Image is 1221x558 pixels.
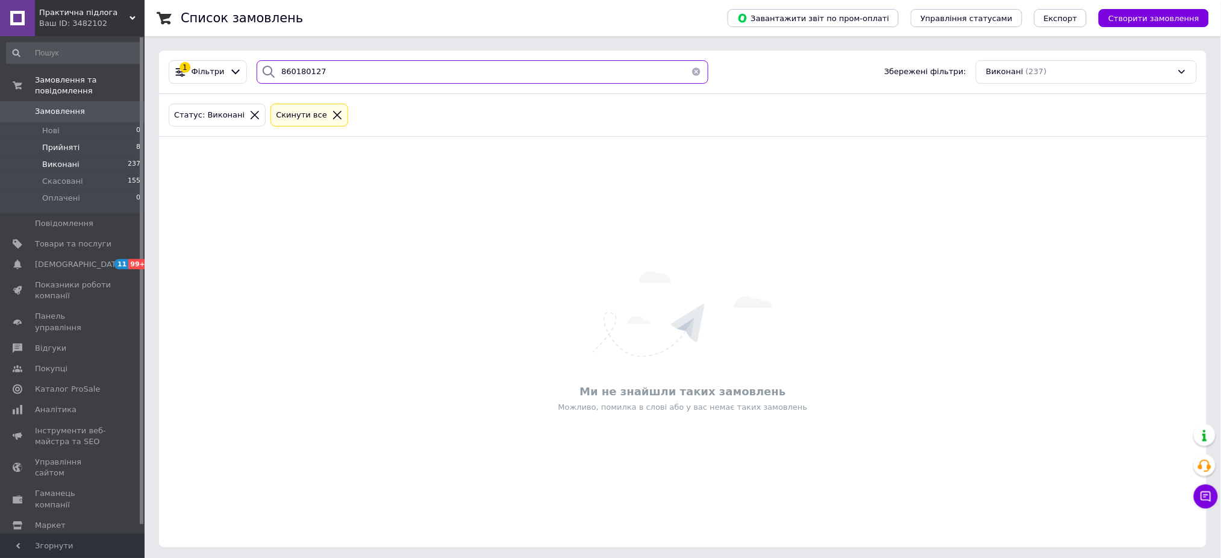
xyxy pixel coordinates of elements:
span: Аналітика [35,404,77,415]
span: Покупці [35,363,67,374]
span: Прийняті [42,142,80,153]
span: Повідомлення [35,218,93,229]
div: Можливо, помилка в слові або у вас немає таких замовлень [165,402,1201,413]
span: Виконані [42,159,80,170]
span: 0 [136,193,140,204]
input: Пошук за номером замовлення, ПІБ покупця, номером телефону, Email, номером накладної [257,60,708,84]
span: Фільтри [192,66,225,78]
span: Управління статусами [920,14,1013,23]
button: Чат з покупцем [1194,484,1218,509]
button: Управління статусами [911,9,1022,27]
span: [DEMOGRAPHIC_DATA] [35,259,124,270]
span: Управління сайтом [35,457,111,478]
span: Гаманець компанії [35,488,111,510]
span: Каталог ProSale [35,384,100,395]
button: Створити замовлення [1099,9,1209,27]
div: 1 [180,62,190,73]
span: Завантажити звіт по пром-оплаті [737,13,889,24]
button: Завантажити звіт по пром-оплаті [728,9,899,27]
span: (237) [1026,67,1047,76]
span: Відгуки [35,343,66,354]
span: Інструменти веб-майстра та SEO [35,425,111,447]
span: 8 [136,142,140,153]
span: Практична підлога [39,7,130,18]
span: 155 [128,176,140,187]
span: Маркет [35,520,66,531]
img: Нічого не знайдено [593,271,773,357]
input: Пошук [6,42,142,64]
span: Створити замовлення [1108,14,1199,23]
div: Статус: Виконані [172,109,247,122]
span: Оплачені [42,193,80,204]
h1: Список замовлень [181,11,303,25]
div: Ми не знайшли таких замовлень [165,384,1201,399]
a: Створити замовлення [1087,13,1209,22]
span: 11 [114,259,128,269]
span: Скасовані [42,176,83,187]
span: Замовлення [35,106,85,117]
span: 99+ [128,259,148,269]
span: Товари та послуги [35,239,111,249]
span: 237 [128,159,140,170]
span: Нові [42,125,60,136]
span: Виконані [986,66,1023,78]
div: Cкинути все [273,109,329,122]
span: 0 [136,125,140,136]
button: Очистить [684,60,708,84]
button: Експорт [1034,9,1087,27]
span: Замовлення та повідомлення [35,75,145,96]
span: Панель управління [35,311,111,333]
span: Збережені фільтри: [884,66,966,78]
div: Ваш ID: 3482102 [39,18,145,29]
span: Показники роботи компанії [35,280,111,301]
span: Експорт [1044,14,1078,23]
